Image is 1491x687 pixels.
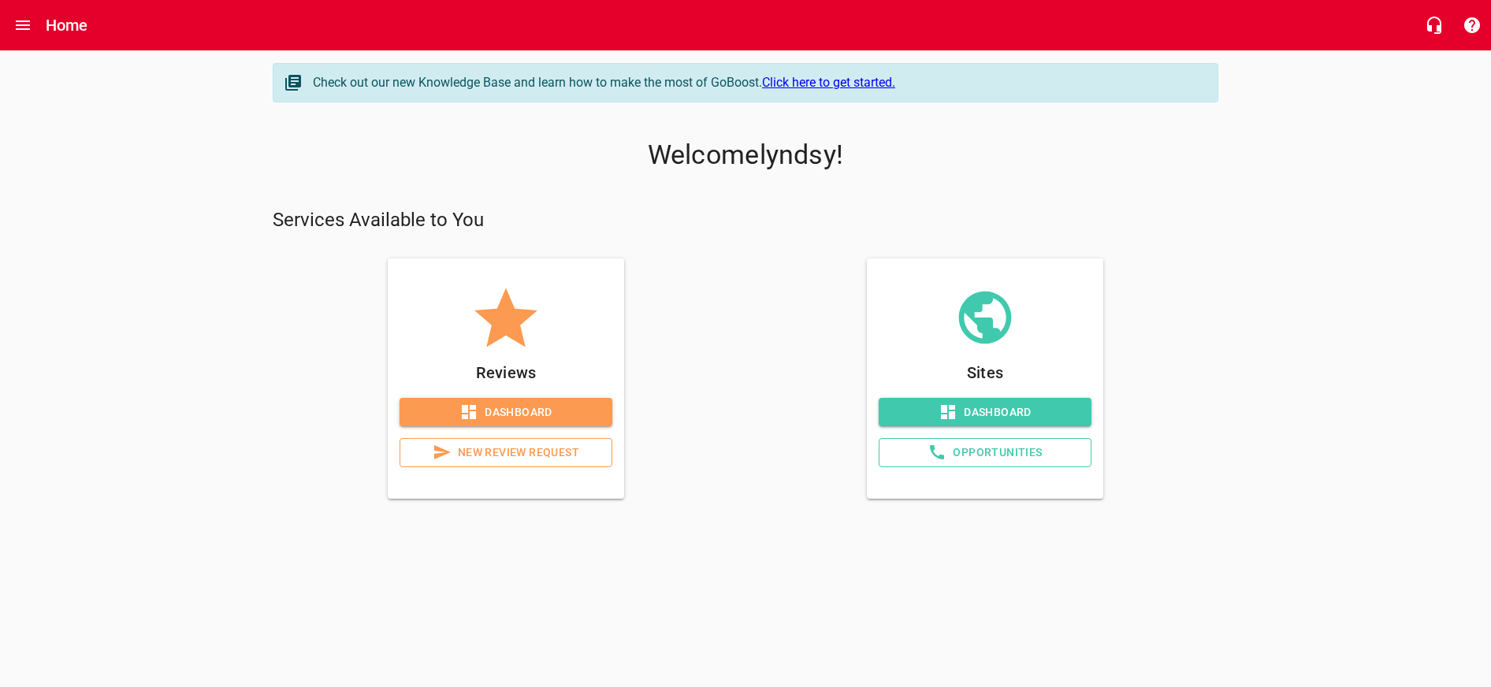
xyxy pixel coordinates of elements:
[400,438,612,467] a: New Review Request
[1453,6,1491,44] button: Support Portal
[891,403,1079,422] span: Dashboard
[762,75,895,90] a: Click here to get started.
[879,438,1091,467] a: Opportunities
[273,139,1218,171] p: Welcome lyndsy !
[1415,6,1453,44] button: Live Chat
[879,398,1091,427] a: Dashboard
[892,443,1078,462] span: Opportunities
[400,398,612,427] a: Dashboard
[46,13,88,38] h6: Home
[412,403,600,422] span: Dashboard
[4,6,42,44] button: Open drawer
[313,73,1202,92] div: Check out our new Knowledge Base and learn how to make the most of GoBoost.
[400,360,612,385] p: Reviews
[879,360,1091,385] p: Sites
[413,443,599,462] span: New Review Request
[273,208,1218,233] p: Services Available to You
